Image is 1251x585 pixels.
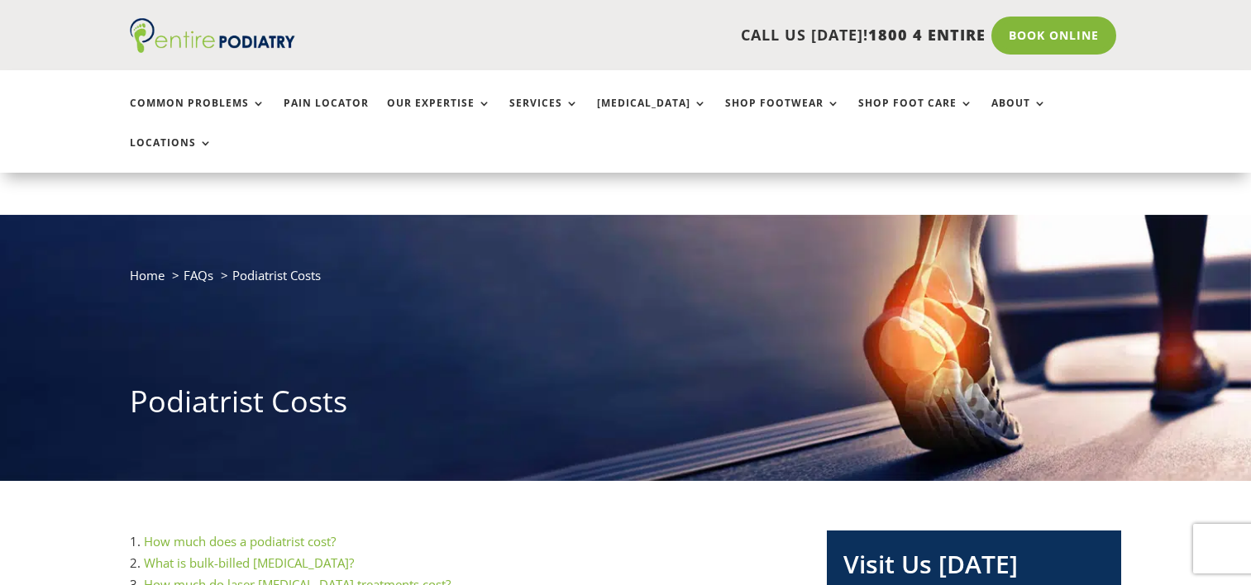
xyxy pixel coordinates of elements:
[991,97,1047,133] a: About
[509,97,579,133] a: Services
[130,18,295,53] img: logo (1)
[130,264,1122,298] nav: breadcrumb
[130,381,1122,430] h1: Podiatrist Costs
[991,17,1116,55] a: Book Online
[130,137,212,173] a: Locations
[725,97,840,133] a: Shop Footwear
[858,97,973,133] a: Shop Foot Care
[359,25,986,46] p: CALL US [DATE]!
[130,97,265,133] a: Common Problems
[284,97,369,133] a: Pain Locator
[144,533,336,549] a: How much does a podiatrist cost?
[597,97,707,133] a: [MEDICAL_DATA]
[232,267,321,283] span: Podiatrist Costs
[184,267,213,283] a: FAQs
[130,40,295,56] a: Entire Podiatry
[144,554,354,571] a: What is bulk-billed [MEDICAL_DATA]?
[868,25,986,45] span: 1800 4 ENTIRE
[130,267,165,283] a: Home
[387,97,491,133] a: Our Expertise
